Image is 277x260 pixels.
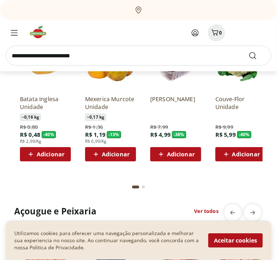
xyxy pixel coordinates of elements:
button: next [244,204,261,221]
span: R$ 9,99 [215,124,233,131]
button: Aceitar cookies [208,234,263,248]
span: R$ 5,99 [215,131,236,139]
p: Utilizamos cookies para oferecer uma navegação personalizada e melhorar sua experiencia no nosso ... [14,230,200,251]
button: Carrinho [208,24,225,41]
span: - 40 % [42,131,56,138]
a: Batata Inglesa Unidade [20,95,71,111]
span: ~ 0,17 kg [85,114,106,121]
button: Menu [6,24,23,41]
input: search [6,46,271,66]
span: R$ 6,99/Kg [85,139,107,144]
span: Adicionar [232,151,260,157]
h2: Açougue e Peixaria [14,206,96,217]
span: 0 [219,29,222,36]
span: R$ 1,36 [85,124,103,131]
span: - 13 % [107,131,121,138]
span: ~ 0,16 kg [20,114,41,121]
span: Adicionar [102,151,130,157]
button: Adicionar [150,147,201,161]
img: Hortifruti [28,25,52,39]
a: [PERSON_NAME] [150,95,201,111]
button: Adicionar [20,147,71,161]
span: R$ 2,99/Kg [20,139,42,144]
span: R$ 7,99 [150,124,168,131]
span: - 38 % [172,131,186,138]
span: R$ 0,48 [20,131,40,139]
span: Adicionar [37,151,64,157]
a: Ver todos [194,208,219,215]
button: Adicionar [215,147,266,161]
a: Mexerica Murcote Unidade [85,95,136,111]
span: R$ 0,80 [20,124,38,131]
span: R$ 4,99 [150,131,171,139]
button: previous [224,204,241,221]
a: Couve-Flor Unidade [215,95,266,111]
button: Go to page 2 from fs-carousel [141,178,146,196]
span: Adicionar [167,151,195,157]
button: Submit Search [249,51,266,60]
button: Current page from fs-carousel [131,178,141,196]
span: R$ 1,19 [85,131,105,139]
span: - 40 % [237,131,251,138]
button: Adicionar [85,147,136,161]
